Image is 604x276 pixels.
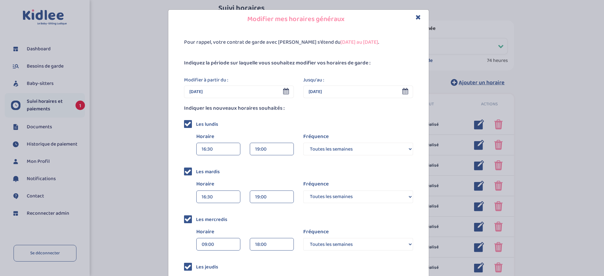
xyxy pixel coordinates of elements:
label: Horaire [196,180,294,188]
div: 09:00 [202,238,235,251]
span: Les mardis [196,168,220,176]
div: 18:00 [255,238,288,251]
p: Pour rappel, votre contrat de garde avec [PERSON_NAME] s'étend du . [184,38,413,47]
h4: Modifier mes horaires généraux [173,14,424,24]
label: Fréquence [303,228,329,236]
div: 19:00 [255,143,288,156]
span: Les mercredis [196,216,227,224]
span: Modifier à partir du : [184,76,228,84]
label: Fréquence [303,180,329,188]
span: Les jeudis [196,263,218,271]
label: Horaire [196,133,294,141]
label: Horaire [196,228,294,236]
span: [DATE] au [DATE] [340,38,378,47]
div: 16:30 [202,191,235,203]
div: 19:00 [255,191,288,203]
span: Jusqu'au : [303,76,324,84]
div: 16:30 [202,143,235,156]
button: Close [416,14,421,21]
p: Indiquez la période sur laquelle vous souhaitez modifier vos horaires de garde : [184,59,413,67]
p: Indiquer les nouveaux horaires souhaités : [184,104,413,113]
label: Fréquence [303,133,329,141]
span: Les lundis [196,120,218,128]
